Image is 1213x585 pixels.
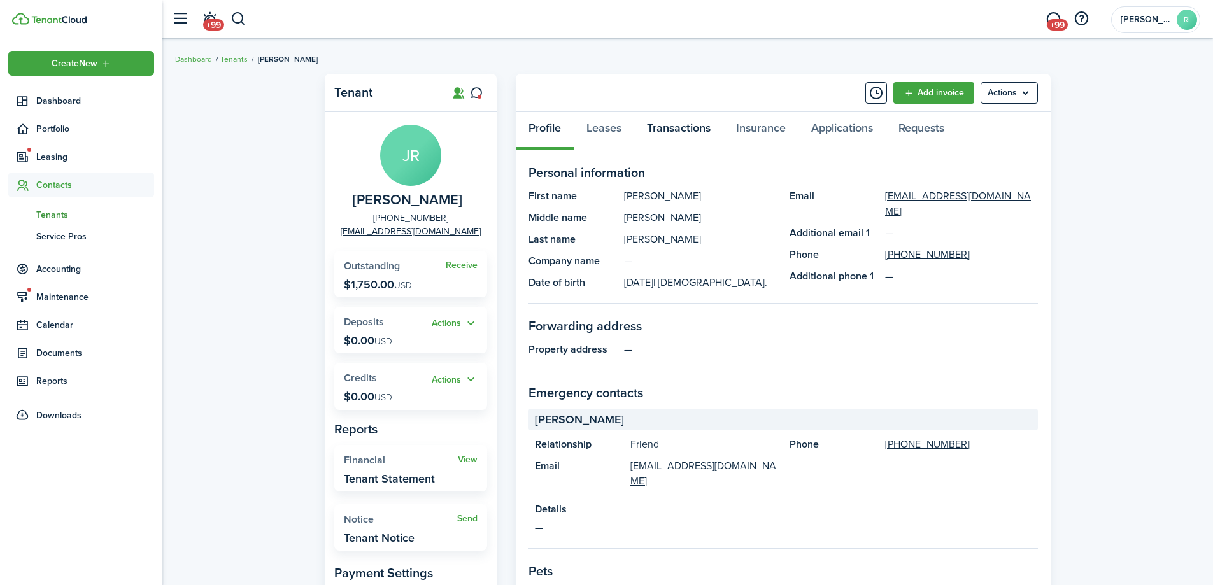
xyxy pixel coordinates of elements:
span: Joshua Robertson [353,192,462,208]
a: Tenants [8,204,154,225]
span: Calendar [36,318,154,332]
span: Contacts [36,178,154,192]
span: Portfolio [36,122,154,136]
span: Downloads [36,409,82,422]
a: Transactions [634,112,723,150]
panel-main-title: Property address [528,342,618,357]
widget-stats-title: Notice [344,514,457,525]
panel-main-title: Additional email 1 [790,225,879,241]
span: Deposits [344,314,384,329]
panel-main-title: First name [528,188,618,204]
panel-main-description: [PERSON_NAME] [624,232,777,247]
panel-main-title: Email [790,188,879,219]
panel-main-title: Additional phone 1 [790,269,879,284]
panel-main-title: Last name [528,232,618,247]
a: Dashboard [175,53,212,65]
panel-main-title: Company name [528,253,618,269]
panel-main-title: Phone [790,437,879,452]
a: Tenants [220,53,248,65]
span: | [DEMOGRAPHIC_DATA]. [653,275,767,290]
span: Maintenance [36,290,154,304]
span: Tenants [36,208,154,222]
a: View [458,455,478,465]
menu-btn: Actions [981,82,1038,104]
panel-main-title: Email [535,458,624,489]
a: Messaging [1041,3,1065,36]
widget-stats-description: Tenant Notice [344,532,415,544]
panel-main-title: Middle name [528,210,618,225]
span: Reports [36,374,154,388]
button: Open resource center [1070,8,1092,30]
panel-main-title: Phone [790,247,879,262]
span: Leasing [36,150,154,164]
button: Actions [432,372,478,387]
a: Add invoice [893,82,974,104]
panel-main-subtitle: Reports [334,419,487,439]
panel-main-title: Relationship [535,437,624,452]
a: Service Pros [8,225,154,247]
img: TenantCloud [12,13,29,25]
a: Insurance [723,112,798,150]
a: [EMAIL_ADDRESS][DOMAIN_NAME] [885,188,1038,219]
span: Outstanding [344,258,400,273]
span: Service Pros [36,230,154,243]
a: [EMAIL_ADDRESS][DOMAIN_NAME] [630,458,777,489]
span: [PERSON_NAME] [258,53,318,65]
panel-main-description: — [624,342,1038,357]
span: Accounting [36,262,154,276]
a: [EMAIL_ADDRESS][DOMAIN_NAME] [341,225,481,238]
p: $0.00 [344,334,392,347]
button: Actions [432,316,478,331]
panel-main-section-title: Pets [528,561,1038,581]
span: +99 [203,19,224,31]
a: Notifications [197,3,222,36]
img: TenantCloud [31,16,87,24]
span: [PERSON_NAME] [535,411,624,428]
a: [PHONE_NUMBER] [885,437,970,452]
panel-main-description: Friend [630,437,777,452]
p: $0.00 [344,390,392,403]
a: Send [457,514,478,524]
panel-main-subtitle: Payment Settings [334,563,487,582]
button: Open menu [981,82,1038,104]
a: Requests [886,112,957,150]
span: USD [394,279,412,292]
p: $1,750.00 [344,278,412,291]
panel-main-description: — [624,253,777,269]
panel-main-section-title: Emergency contacts [528,383,1038,402]
panel-main-section-title: Personal information [528,163,1038,182]
panel-main-section-title: Forwarding address [528,316,1038,335]
span: Dashboard [36,94,154,108]
span: RANDALL INVESTMENT PROPERTIES [1121,15,1172,24]
panel-main-description: [PERSON_NAME] [624,188,777,204]
span: Create New [52,59,97,68]
panel-main-title: Tenant [334,85,436,100]
a: Leases [574,112,634,150]
panel-main-description: [PERSON_NAME] [624,210,777,225]
button: Open menu [432,372,478,387]
a: [PHONE_NUMBER] [373,211,448,225]
span: Documents [36,346,154,360]
span: USD [374,391,392,404]
span: Credits [344,370,377,385]
widget-stats-description: Tenant Statement [344,472,435,485]
a: Reports [8,369,154,393]
span: +99 [1047,19,1068,31]
avatar-text: JR [380,125,441,186]
avatar-text: RI [1177,10,1197,30]
button: Open menu [8,51,154,76]
widget-stats-title: Financial [344,455,458,466]
panel-main-title: Date of birth [528,275,618,290]
panel-main-description: [DATE] [624,275,777,290]
a: Receive [446,260,478,271]
panel-main-description: — [535,520,1032,535]
button: Open sidebar [168,7,192,31]
panel-main-title: Details [535,502,1032,517]
a: Applications [798,112,886,150]
button: Open menu [432,316,478,331]
span: USD [374,335,392,348]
